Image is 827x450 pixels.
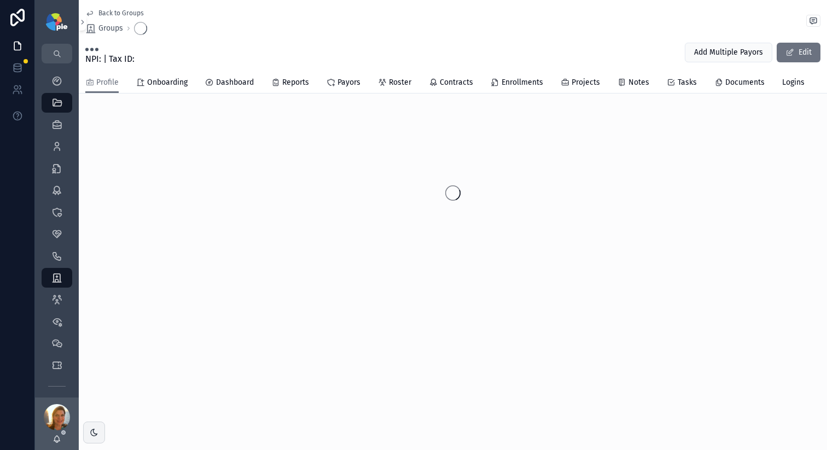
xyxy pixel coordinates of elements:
[271,73,309,95] a: Reports
[85,52,135,66] span: NPI: | Tax ID:
[46,13,67,31] img: App logo
[685,43,772,62] button: Add Multiple Payors
[389,77,411,88] span: Roster
[85,9,144,17] a: Back to Groups
[491,73,543,95] a: Enrollments
[98,23,123,34] span: Groups
[98,9,144,17] span: Back to Groups
[782,73,805,95] a: Logins
[714,73,765,95] a: Documents
[561,73,600,95] a: Projects
[678,77,697,88] span: Tasks
[777,43,820,62] button: Edit
[136,73,188,95] a: Onboarding
[572,77,600,88] span: Projects
[429,73,473,95] a: Contracts
[337,77,360,88] span: Payors
[216,77,254,88] span: Dashboard
[782,77,805,88] span: Logins
[85,73,119,93] a: Profile
[694,47,763,58] span: Add Multiple Payors
[147,77,188,88] span: Onboarding
[618,73,649,95] a: Notes
[205,73,254,95] a: Dashboard
[85,23,123,34] a: Groups
[440,77,473,88] span: Contracts
[282,77,309,88] span: Reports
[628,77,649,88] span: Notes
[378,73,411,95] a: Roster
[725,77,765,88] span: Documents
[96,77,119,88] span: Profile
[667,73,697,95] a: Tasks
[327,73,360,95] a: Payors
[35,63,79,398] div: scrollable content
[502,77,543,88] span: Enrollments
